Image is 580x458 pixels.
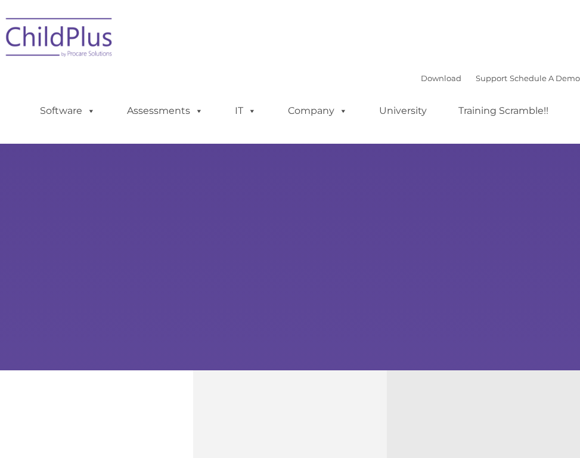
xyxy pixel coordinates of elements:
[28,99,107,123] a: Software
[223,99,268,123] a: IT
[367,99,439,123] a: University
[276,99,359,123] a: Company
[510,73,580,83] a: Schedule A Demo
[446,99,560,123] a: Training Scramble!!
[115,99,215,123] a: Assessments
[476,73,507,83] a: Support
[421,73,461,83] a: Download
[421,73,580,83] font: |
